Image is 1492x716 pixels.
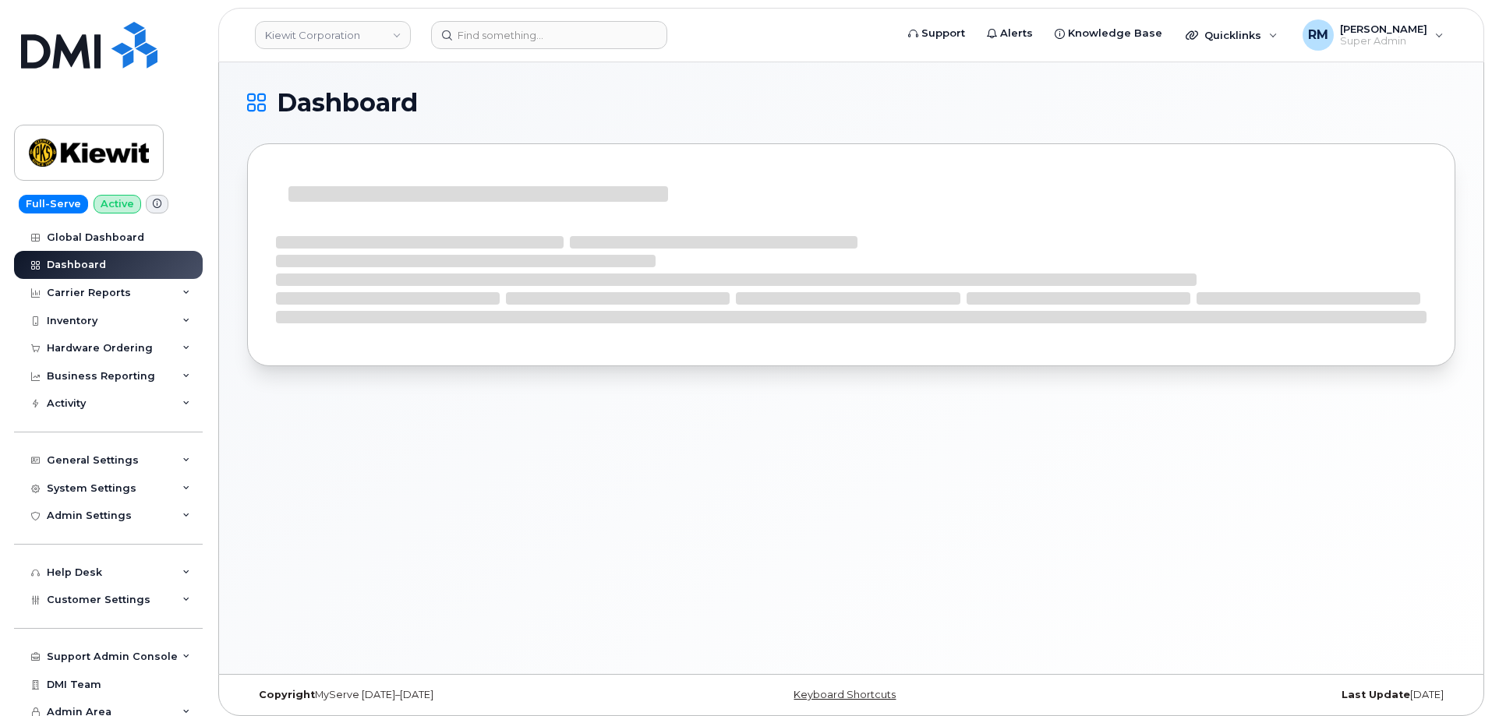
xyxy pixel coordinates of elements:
div: [DATE] [1052,689,1455,701]
strong: Copyright [259,689,315,700]
div: MyServe [DATE]–[DATE] [247,689,650,701]
span: Dashboard [277,91,418,115]
a: Keyboard Shortcuts [794,689,896,700]
strong: Last Update [1342,689,1410,700]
